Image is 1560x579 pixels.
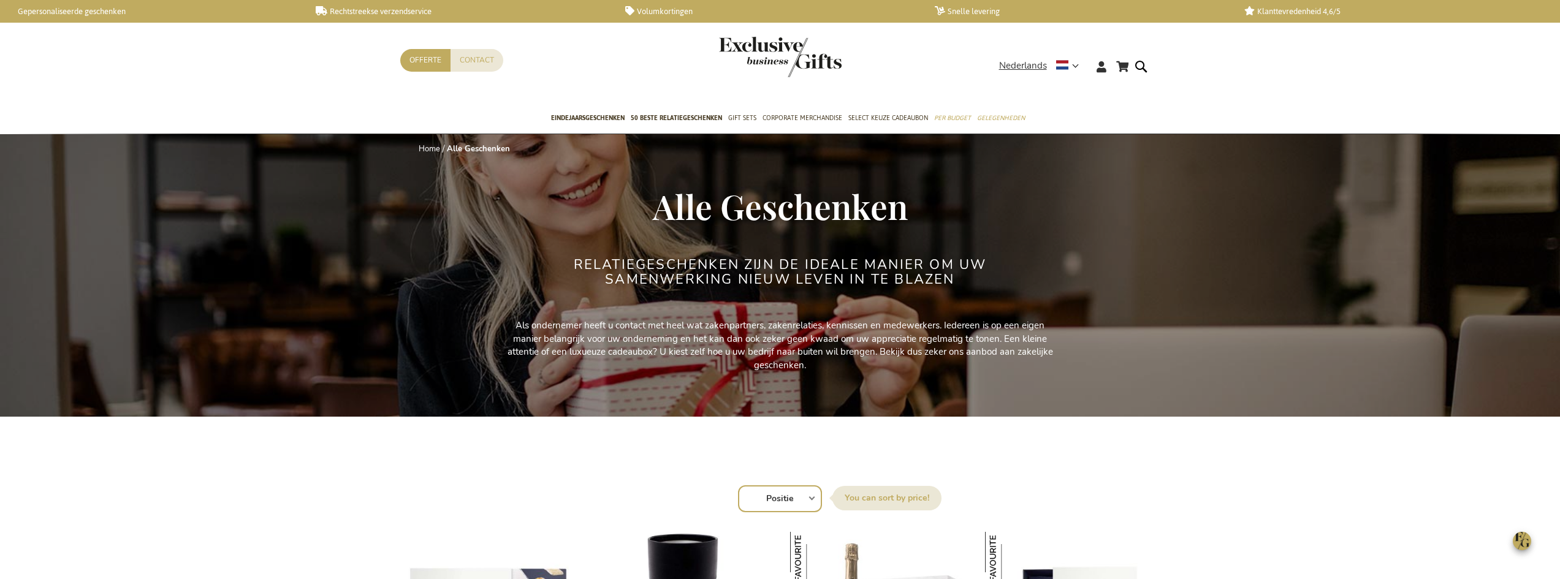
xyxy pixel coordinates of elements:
span: Nederlands [999,59,1047,73]
span: Gelegenheden [977,112,1025,124]
label: Sorteer op [832,486,942,510]
a: Volumkortingen [625,6,915,17]
a: Rechtstreekse verzendservice [316,6,606,17]
a: Offerte [400,49,451,72]
strong: Alle Geschenken [447,143,510,154]
h2: Relatiegeschenken zijn de ideale manier om uw samenwerking nieuw leven in te blazen [550,257,1010,287]
a: store logo [719,37,780,77]
span: Per Budget [934,112,971,124]
a: Gepersonaliseerde geschenken [6,6,296,17]
a: Home [419,143,440,154]
span: Select Keuze Cadeaubon [848,112,928,124]
span: Alle Geschenken [653,183,908,229]
img: Exclusive Business gifts logo [719,37,842,77]
span: 50 beste relatiegeschenken [631,112,722,124]
span: Eindejaarsgeschenken [551,112,625,124]
span: Gift Sets [728,112,756,124]
span: Corporate Merchandise [763,112,842,124]
a: Snelle levering [935,6,1225,17]
a: Klanttevredenheid 4,6/5 [1244,6,1534,17]
p: Als ondernemer heeft u contact met heel wat zakenpartners, zakenrelaties, kennissen en medewerker... [504,319,1056,372]
a: Contact [451,49,503,72]
div: Nederlands [999,59,1087,73]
